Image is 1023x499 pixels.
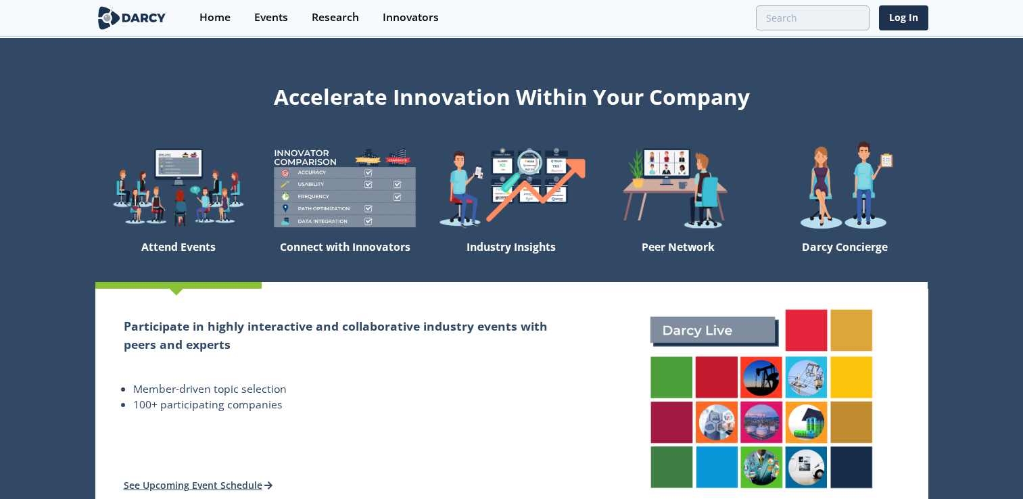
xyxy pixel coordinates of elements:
img: welcome-find-a12191a34a96034fcac36f4ff4d37733.png [428,141,594,235]
img: welcome-attend-b816887fc24c32c29d1763c6e0ddb6e6.png [595,141,761,235]
div: Connect with Innovators [262,235,428,282]
img: logo-wide.svg [95,6,169,30]
div: Accelerate Innovation Within Your Company [95,76,928,112]
div: Darcy Concierge [761,235,928,282]
div: Attend Events [95,235,262,282]
li: 100+ participating companies [133,397,567,413]
div: Innovators [383,12,439,23]
a: See Upcoming Event Schedule [124,479,273,492]
img: welcome-explore-560578ff38cea7c86bcfe544b5e45342.png [95,141,262,235]
div: Peer Network [595,235,761,282]
input: Advanced Search [756,5,870,30]
a: Log In [879,5,928,30]
div: Research [312,12,359,23]
img: welcome-concierge-wide-20dccca83e9cbdbb601deee24fb8df72.png [761,141,928,235]
li: Member-driven topic selection [133,381,567,398]
img: welcome-compare-1b687586299da8f117b7ac84fd957760.png [262,141,428,235]
div: Home [199,12,231,23]
div: Industry Insights [428,235,594,282]
h2: Participate in highly interactive and collaborative industry events with peers and experts [124,317,567,353]
div: Events [254,12,288,23]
